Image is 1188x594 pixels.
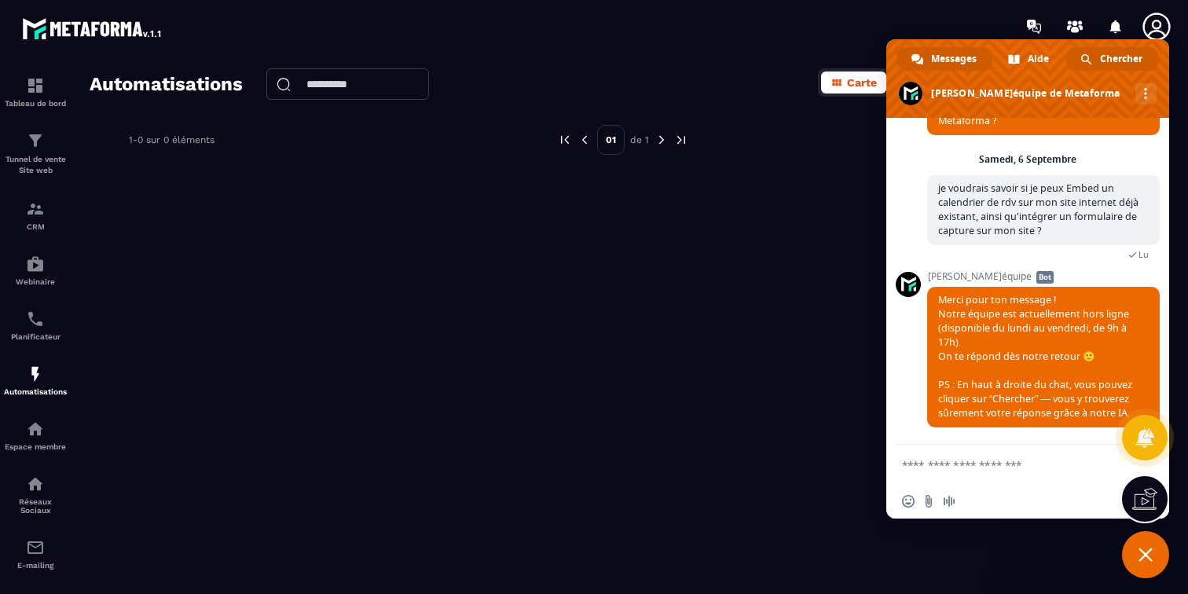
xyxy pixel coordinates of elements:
[922,495,935,508] span: Envoyer un fichier
[943,495,955,508] span: Message audio
[4,298,67,353] a: schedulerschedulerPlanificateur
[26,131,45,150] img: formation
[4,222,67,231] p: CRM
[129,134,214,145] p: 1-0 sur 0 éléments
[4,64,67,119] a: formationformationTableau de bord
[26,538,45,557] img: email
[4,99,67,108] p: Tableau de bord
[26,200,45,218] img: formation
[1135,83,1157,104] div: Autres canaux
[674,133,688,147] img: next
[4,119,67,188] a: formationformationTunnel de vente Site web
[4,497,67,515] p: Réseaux Sociaux
[897,47,992,71] div: Messages
[1036,271,1054,284] span: Bot
[902,458,1119,472] textarea: Entrez votre message...
[22,14,163,42] img: logo
[938,293,1132,420] span: Merci pour ton message ! Notre équipe est actuellement hors ligne (disponible du lundi au vendred...
[26,365,45,383] img: automations
[90,68,243,101] h2: Automatisations
[821,71,886,93] button: Carte
[26,310,45,328] img: scheduler
[847,76,877,89] span: Carte
[1138,249,1149,260] span: Lu
[558,133,572,147] img: prev
[1122,531,1169,578] div: Fermer le chat
[654,133,669,147] img: next
[26,76,45,95] img: formation
[4,332,67,341] p: Planificateur
[4,243,67,298] a: automationsautomationsWebinaire
[597,125,625,155] p: 01
[1100,47,1142,71] span: Chercher
[4,277,67,286] p: Webinaire
[927,271,1160,282] span: [PERSON_NAME]équipe
[4,154,67,176] p: Tunnel de vente Site web
[4,442,67,451] p: Espace membre
[931,47,977,71] span: Messages
[26,420,45,438] img: automations
[4,561,67,570] p: E-mailing
[1028,47,1049,71] span: Aide
[4,408,67,463] a: automationsautomationsEspace membre
[26,475,45,493] img: social-network
[577,133,592,147] img: prev
[26,255,45,273] img: automations
[902,495,915,508] span: Insérer un emoji
[4,526,67,581] a: emailemailE-mailing
[4,353,67,408] a: automationsautomationsAutomatisations
[1066,47,1158,71] div: Chercher
[630,134,649,146] p: de 1
[4,463,67,526] a: social-networksocial-networkRéseaux Sociaux
[979,155,1076,164] div: Samedi, 6 Septembre
[938,181,1138,237] span: je voudrais savoir si je peux Embed un calendrier de rdv sur mon site internet déjà existant, ain...
[4,188,67,243] a: formationformationCRM
[994,47,1065,71] div: Aide
[4,387,67,396] p: Automatisations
